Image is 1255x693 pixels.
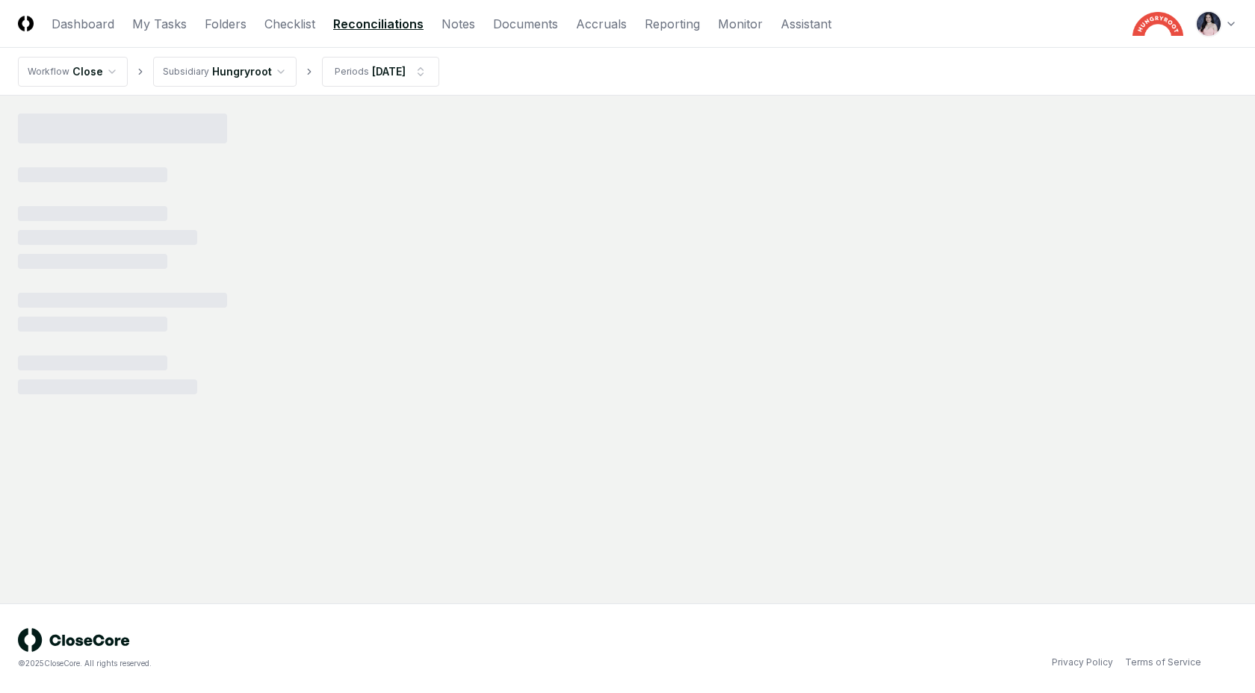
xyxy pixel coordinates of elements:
[781,15,831,33] a: Assistant
[264,15,315,33] a: Checklist
[18,628,130,652] img: logo
[52,15,114,33] a: Dashboard
[1197,12,1221,36] img: ACg8ocK1rwy8eqCe8mfIxWeyxIbp_9IQcG1JX1XyIUBvatxmYFCosBjk=s96-c
[18,57,439,87] nav: breadcrumb
[163,65,209,78] div: Subsidiary
[132,15,187,33] a: My Tasks
[576,15,627,33] a: Accruals
[322,57,439,87] button: Periods[DATE]
[441,15,475,33] a: Notes
[18,658,627,669] div: © 2025 CloseCore. All rights reserved.
[493,15,558,33] a: Documents
[372,63,406,79] div: [DATE]
[718,15,763,33] a: Monitor
[205,15,247,33] a: Folders
[645,15,700,33] a: Reporting
[335,65,369,78] div: Periods
[18,16,34,31] img: Logo
[1132,12,1183,36] img: Hungryroot logo
[1125,656,1201,669] a: Terms of Service
[1052,656,1113,669] a: Privacy Policy
[28,65,69,78] div: Workflow
[333,15,424,33] a: Reconciliations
